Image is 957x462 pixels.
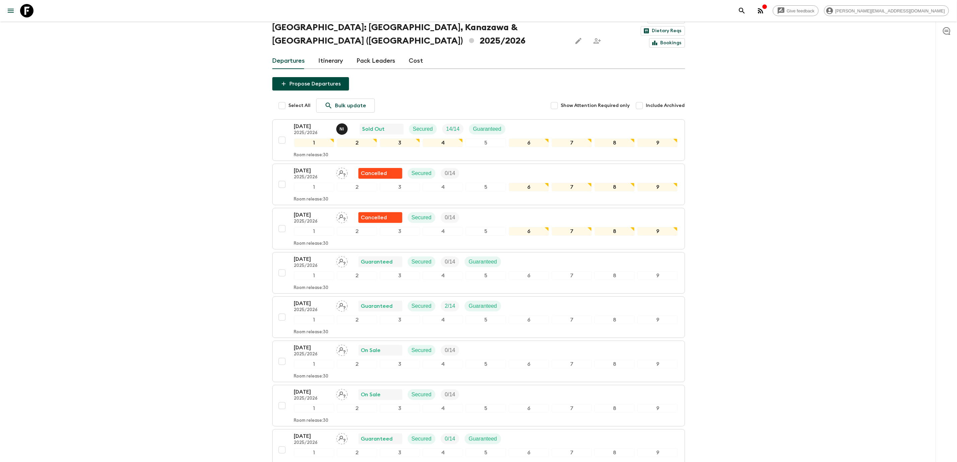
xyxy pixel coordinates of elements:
[445,169,455,177] p: 0 / 14
[380,183,420,191] div: 3
[509,315,549,324] div: 6
[412,258,432,266] p: Secured
[408,301,436,311] div: Secured
[595,404,635,413] div: 8
[552,404,592,413] div: 7
[294,432,331,440] p: [DATE]
[423,448,463,457] div: 4
[413,125,433,133] p: Secured
[445,258,455,266] p: 0 / 14
[409,124,437,134] div: Secured
[272,252,685,294] button: [DATE]2025/2026Assign pack leaderGuaranteedSecuredTrip FillGuaranteed123456789Room release:30
[294,167,331,175] p: [DATE]
[735,4,749,17] button: search adventures
[316,99,375,113] a: Bulk update
[336,435,348,441] span: Assign pack leader
[380,404,420,413] div: 3
[832,8,949,13] span: [PERSON_NAME][EMAIL_ADDRESS][DOMAIN_NAME]
[380,448,420,457] div: 3
[294,418,329,423] p: Room release: 30
[561,102,630,109] span: Show Attention Required only
[409,53,423,69] a: Cost
[294,227,334,236] div: 1
[294,255,331,263] p: [DATE]
[294,219,331,224] p: 2025/2026
[469,435,497,443] p: Guaranteed
[445,391,455,399] p: 0 / 14
[337,227,377,236] div: 2
[336,258,348,264] span: Assign pack leader
[466,404,506,413] div: 5
[294,315,334,324] div: 1
[412,302,432,310] p: Secured
[294,352,331,357] p: 2025/2026
[408,256,436,267] div: Secured
[509,227,549,236] div: 6
[294,330,329,335] p: Room release: 30
[294,138,334,147] div: 1
[294,285,329,291] p: Room release: 30
[319,53,343,69] a: Itinerary
[272,77,349,91] button: Propose Departures
[294,299,331,307] p: [DATE]
[445,214,455,222] p: 0 / 14
[509,404,549,413] div: 6
[294,307,331,313] p: 2025/2026
[362,125,385,133] p: Sold Out
[637,404,678,413] div: 9
[552,227,592,236] div: 7
[294,153,329,158] p: Room release: 30
[358,212,402,223] div: Flash Pack cancellation
[272,164,685,205] button: [DATE]2025/2026Assign pack leaderFlash Pack cancellationSecuredTrip Fill123456789Room release:30
[637,227,678,236] div: 9
[445,435,455,443] p: 0 / 14
[294,211,331,219] p: [DATE]
[357,53,396,69] a: Pack Leaders
[641,26,685,36] a: Dietary Reqs
[294,388,331,396] p: [DATE]
[337,183,377,191] div: 2
[446,125,460,133] p: 14 / 14
[272,53,305,69] a: Departures
[294,197,329,202] p: Room release: 30
[441,256,459,267] div: Trip Fill
[361,435,393,443] p: Guaranteed
[294,360,334,368] div: 1
[469,258,497,266] p: Guaranteed
[552,448,592,457] div: 7
[294,183,334,191] div: 1
[272,296,685,338] button: [DATE]2025/2026Assign pack leaderGuaranteedSecuredTrip FillGuaranteed123456789Room release:30
[294,404,334,413] div: 1
[466,183,506,191] div: 5
[380,138,420,147] div: 3
[408,389,436,400] div: Secured
[336,170,348,175] span: Assign pack leader
[336,391,348,396] span: Assign pack leader
[552,138,592,147] div: 7
[509,138,549,147] div: 6
[466,138,506,147] div: 5
[272,208,685,249] button: [DATE]2025/2026Assign pack leaderFlash Pack cancellationSecuredTrip Fill123456789Room release:30
[294,175,331,180] p: 2025/2026
[473,125,501,133] p: Guaranteed
[423,404,463,413] div: 4
[423,360,463,368] div: 4
[509,448,549,457] div: 6
[337,315,377,324] div: 2
[336,302,348,308] span: Assign pack leader
[591,34,604,48] span: Share this itinerary
[441,301,459,311] div: Trip Fill
[294,130,331,136] p: 2025/2026
[294,448,334,457] div: 1
[272,385,685,426] button: [DATE]2025/2026Assign pack leaderOn SaleSecuredTrip Fill123456789Room release:30
[361,391,381,399] p: On Sale
[509,183,549,191] div: 6
[337,360,377,368] div: 2
[646,102,685,109] span: Include Archived
[572,34,585,48] button: Edit this itinerary
[509,271,549,280] div: 6
[423,138,463,147] div: 4
[773,5,819,16] a: Give feedback
[595,360,635,368] div: 8
[294,241,329,246] p: Room release: 30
